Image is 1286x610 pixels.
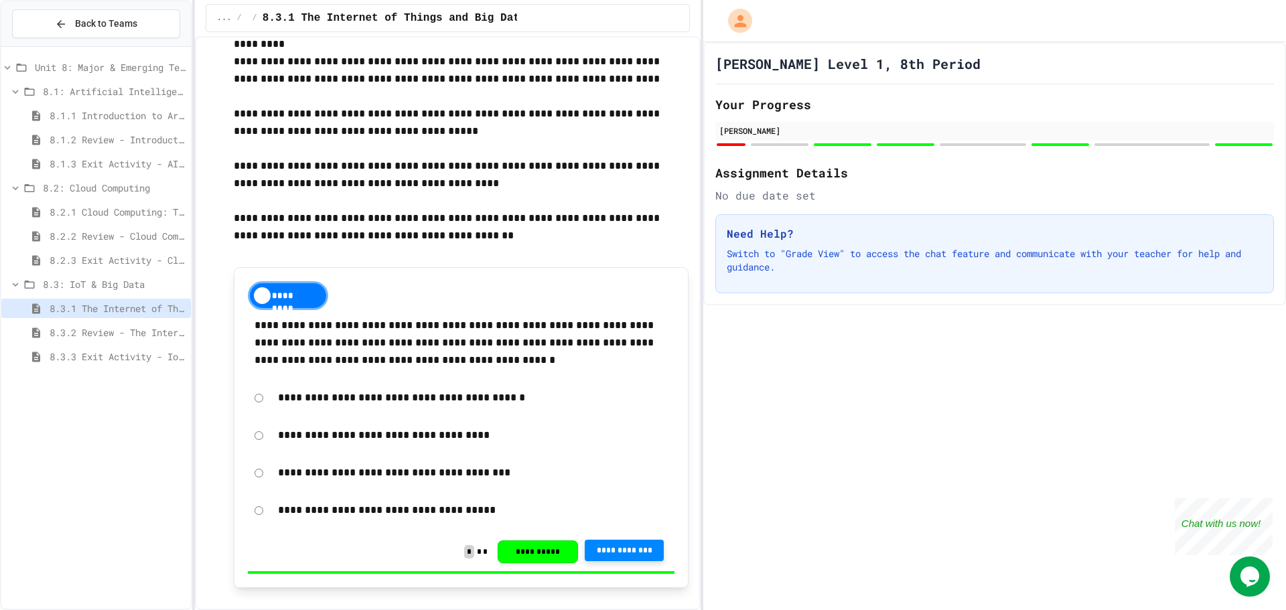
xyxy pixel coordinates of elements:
[50,133,186,147] span: 8.1.2 Review - Introduction to Artificial Intelligence
[714,5,756,36] div: My Account
[43,277,186,291] span: 8.3: IoT & Big Data
[719,125,1270,137] div: [PERSON_NAME]
[43,84,186,98] span: 8.1: Artificial Intelligence Basics
[50,108,186,123] span: 8.1.1 Introduction to Artificial Intelligence
[50,325,186,339] span: 8.3.2 Review - The Internet of Things and Big Data
[263,10,713,26] span: 8.3.1 The Internet of Things and Big Data: Our Connected Digital World
[715,95,1274,114] h2: Your Progress
[50,253,186,267] span: 8.2.3 Exit Activity - Cloud Service Detective
[236,13,241,23] span: /
[43,181,186,195] span: 8.2: Cloud Computing
[50,350,186,364] span: 8.3.3 Exit Activity - IoT Data Detective Challenge
[217,13,232,23] span: ...
[727,247,1263,274] p: Switch to "Grade View" to access the chat feature and communicate with your teacher for help and ...
[727,226,1263,242] h3: Need Help?
[75,17,137,31] span: Back to Teams
[50,229,186,243] span: 8.2.2 Review - Cloud Computing
[50,205,186,219] span: 8.2.1 Cloud Computing: Transforming the Digital World
[1230,556,1273,597] iframe: chat widget
[50,157,186,171] span: 8.1.3 Exit Activity - AI Detective
[50,301,186,315] span: 8.3.1 The Internet of Things and Big Data: Our Connected Digital World
[715,54,981,73] h1: [PERSON_NAME] Level 1, 8th Period
[715,163,1274,182] h2: Assignment Details
[12,9,180,38] button: Back to Teams
[35,60,186,74] span: Unit 8: Major & Emerging Technologies
[1175,498,1273,555] iframe: chat widget
[715,187,1274,204] div: No due date set
[253,13,257,23] span: /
